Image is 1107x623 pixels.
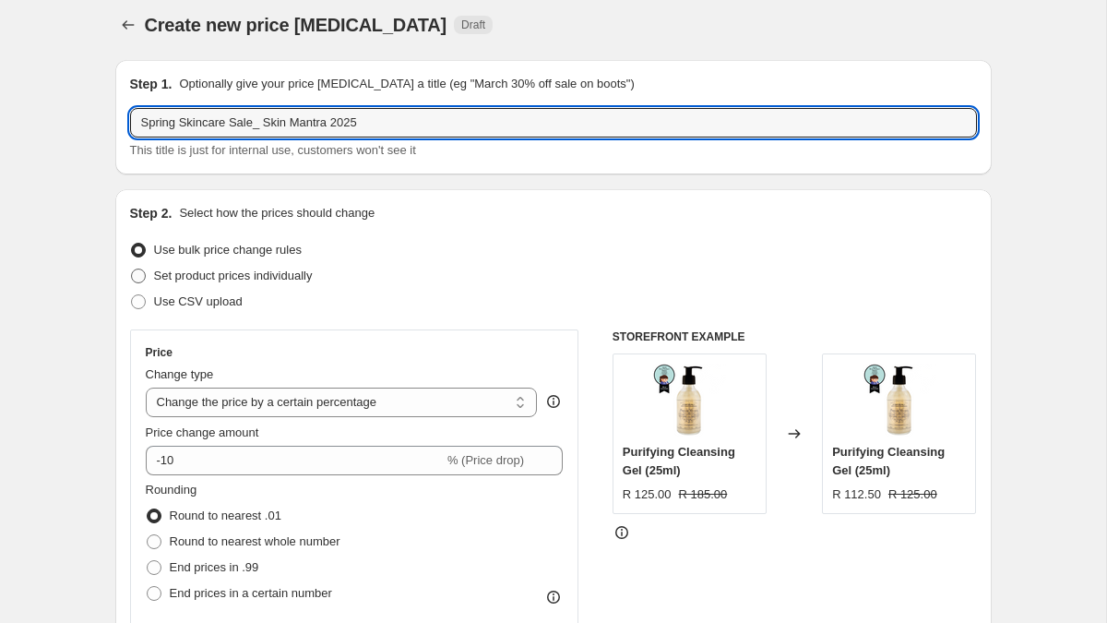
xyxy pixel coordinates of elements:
[154,243,302,257] span: Use bulk price change rules
[461,18,485,32] span: Draft
[832,487,881,501] span: R 112.50
[544,392,563,411] div: help
[179,204,375,222] p: Select how the prices should change
[146,345,173,360] h3: Price
[154,294,243,308] span: Use CSV upload
[130,143,416,157] span: This title is just for internal use, customers won't see it
[623,487,672,501] span: R 125.00
[170,586,332,600] span: End prices in a certain number
[679,487,728,501] span: R 185.00
[863,364,936,437] img: Cleansing_gel_80x.png
[145,15,447,35] span: Create new price [MEDICAL_DATA]
[130,75,173,93] h2: Step 1.
[179,75,634,93] p: Optionally give your price [MEDICAL_DATA] a title (eg "March 30% off sale on boots")
[170,509,281,522] span: Round to nearest .01
[146,483,197,497] span: Rounding
[170,534,340,548] span: Round to nearest whole number
[170,560,259,574] span: End prices in .99
[613,329,977,344] h6: STOREFRONT EXAMPLE
[146,425,259,439] span: Price change amount
[447,453,524,467] span: % (Price drop)
[623,445,735,477] span: Purifying Cleansing Gel (25ml)
[888,487,937,501] span: R 125.00
[146,367,214,381] span: Change type
[832,445,945,477] span: Purifying Cleansing Gel (25ml)
[154,269,313,282] span: Set product prices individually
[146,446,444,475] input: -15
[130,204,173,222] h2: Step 2.
[652,364,726,437] img: Cleansing_gel_80x.png
[115,12,141,38] button: Price change jobs
[130,108,977,138] input: 30% off holiday sale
